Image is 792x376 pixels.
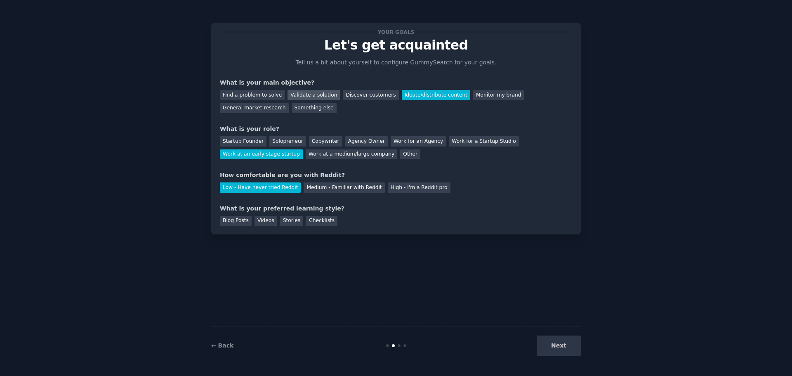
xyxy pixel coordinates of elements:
[288,90,340,100] div: Validate a solution
[220,125,572,133] div: What is your role?
[449,136,519,147] div: Work for a Startup Studio
[473,90,524,100] div: Monitor my brand
[220,38,572,52] p: Let's get acquainted
[376,28,416,36] span: Your goals
[280,216,303,226] div: Stories
[220,103,289,114] div: General market research
[220,216,252,226] div: Blog Posts
[343,90,398,100] div: Discover customers
[211,342,233,349] a: ← Back
[292,103,337,114] div: Something else
[220,204,572,213] div: What is your preferred learning style?
[220,78,572,87] div: What is your main objective?
[309,136,342,147] div: Copywriter
[388,182,450,193] div: High - I'm a Reddit pro
[292,58,500,67] p: Tell us a bit about yourself to configure GummySearch for your goals.
[400,149,420,160] div: Other
[345,136,388,147] div: Agency Owner
[255,216,277,226] div: Videos
[306,216,337,226] div: Checklists
[304,182,384,193] div: Medium - Familiar with Reddit
[220,171,572,180] div: How comfortable are you with Reddit?
[220,149,303,160] div: Work at an early stage startup
[220,136,266,147] div: Startup Founder
[391,136,446,147] div: Work for an Agency
[220,182,301,193] div: Low - Have never tried Reddit
[402,90,470,100] div: Ideate/distribute content
[269,136,306,147] div: Solopreneur
[220,90,285,100] div: Find a problem to solve
[306,149,397,160] div: Work at a medium/large company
